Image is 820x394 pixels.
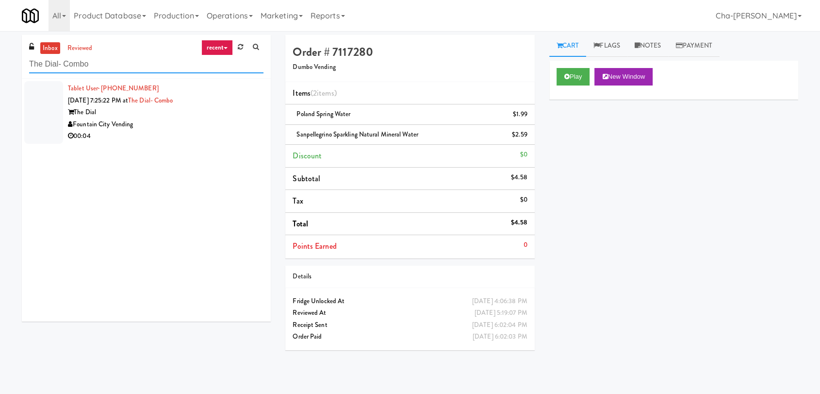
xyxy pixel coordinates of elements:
span: · [PHONE_NUMBER] [98,84,159,93]
div: Reviewed At [293,307,527,319]
input: Search vision orders [29,55,263,73]
div: [DATE] 5:19:07 PM [475,307,527,319]
a: reviewed [65,42,95,54]
img: Micromart [22,7,39,24]
div: $4.58 [511,217,527,229]
h4: Order # 7117280 [293,46,527,58]
div: $4.58 [511,171,527,184]
a: inbox [40,42,60,54]
a: Flags [586,35,627,57]
h5: Dumbo Vending [293,64,527,71]
div: [DATE] 6:02:03 PM [473,331,527,343]
span: Subtotal [293,173,320,184]
div: $2.59 [512,129,527,141]
span: [DATE] 7:25:22 PM at [68,96,128,105]
div: The Dial [68,106,263,119]
a: Notes [627,35,669,57]
span: Discount [293,150,322,161]
a: The Dial- Combo [128,96,173,105]
span: Sanpellegrino Sparkling Natural Mineral Water [296,130,418,139]
ng-pluralize: items [317,87,334,99]
a: recent [201,40,233,55]
div: Fountain City Vending [68,119,263,131]
div: Receipt Sent [293,319,527,331]
span: Total [293,218,308,229]
div: $0 [520,149,527,161]
div: [DATE] 6:02:04 PM [472,319,527,331]
span: (2 ) [311,87,337,99]
span: Items [293,87,336,99]
span: Poland Spring Water [296,109,350,119]
div: [DATE] 4:06:38 PM [472,295,527,308]
li: Tablet User· [PHONE_NUMBER][DATE] 7:25:22 PM atThe Dial- ComboThe DialFountain City Vending00:04 [22,79,271,146]
a: Cart [549,35,587,57]
span: Tax [293,195,303,206]
div: Fridge Unlocked At [293,295,527,308]
div: $0 [520,194,527,206]
span: Points Earned [293,240,336,252]
div: 00:04 [68,130,263,142]
button: Play [557,68,590,86]
a: Tablet User· [PHONE_NUMBER] [68,84,159,93]
a: Payment [668,35,720,57]
div: 0 [524,239,527,251]
button: New Window [594,68,653,86]
div: Details [293,271,527,283]
div: $1.99 [513,108,527,120]
div: Order Paid [293,331,527,343]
